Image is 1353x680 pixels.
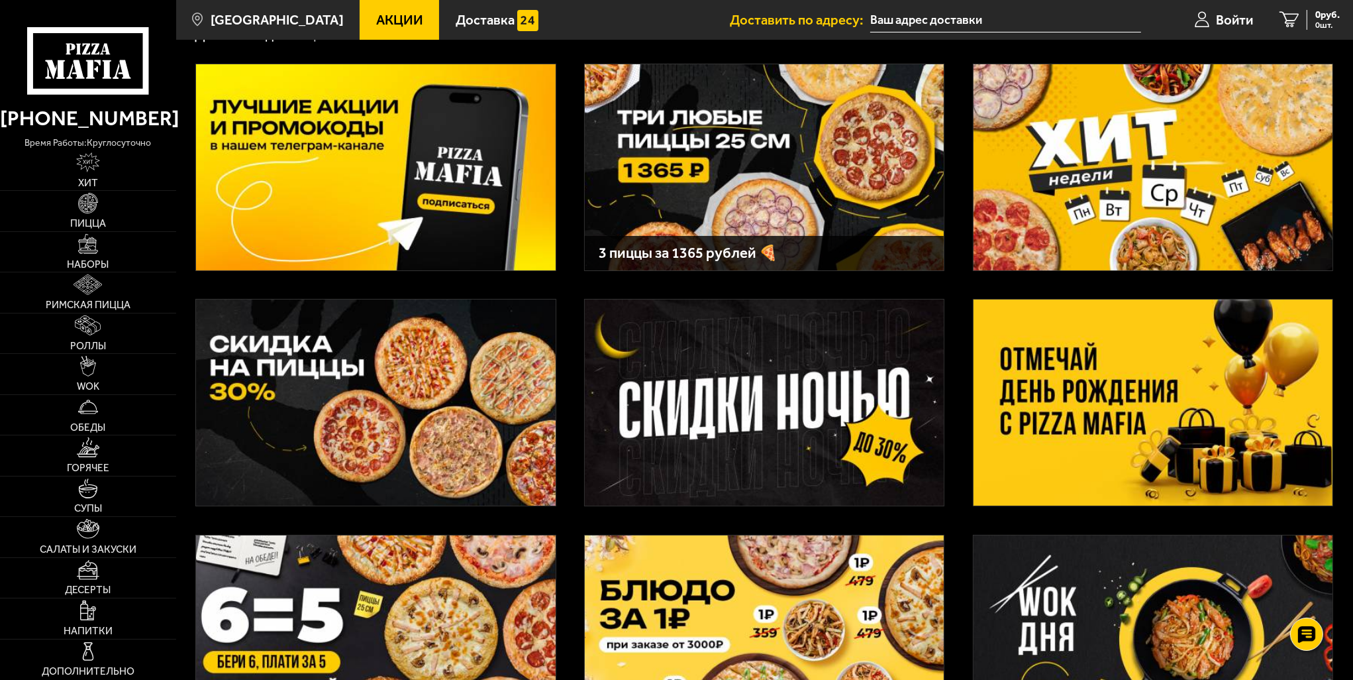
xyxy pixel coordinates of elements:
[376,13,423,27] span: Акции
[1216,13,1253,27] span: Войти
[77,382,99,392] span: WOK
[517,10,538,31] img: 15daf4d41897b9f0e9f617042186c801.svg
[730,13,870,27] span: Доставить по адресу:
[74,504,102,514] span: Супы
[1315,21,1340,30] span: 0 шт.
[40,545,136,555] span: Салаты и закуски
[70,423,105,433] span: Обеды
[584,64,944,271] a: 3 пиццы за 1365 рублей 🍕
[65,585,111,595] span: Десерты
[64,626,113,636] span: Напитки
[211,13,344,27] span: [GEOGRAPHIC_DATA]
[67,260,109,270] span: Наборы
[599,246,930,260] h3: 3 пиццы за 1365 рублей 🍕
[456,13,515,27] span: Доставка
[870,8,1141,32] input: Ваш адрес доставки
[1315,10,1340,20] span: 0 руб.
[42,667,134,677] span: Дополнительно
[70,219,106,229] span: Пицца
[46,300,130,310] span: Римская пицца
[195,27,289,43] a: Доставка еды-
[78,178,98,188] span: Хит
[70,341,106,351] span: Роллы
[67,463,109,473] span: Горячее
